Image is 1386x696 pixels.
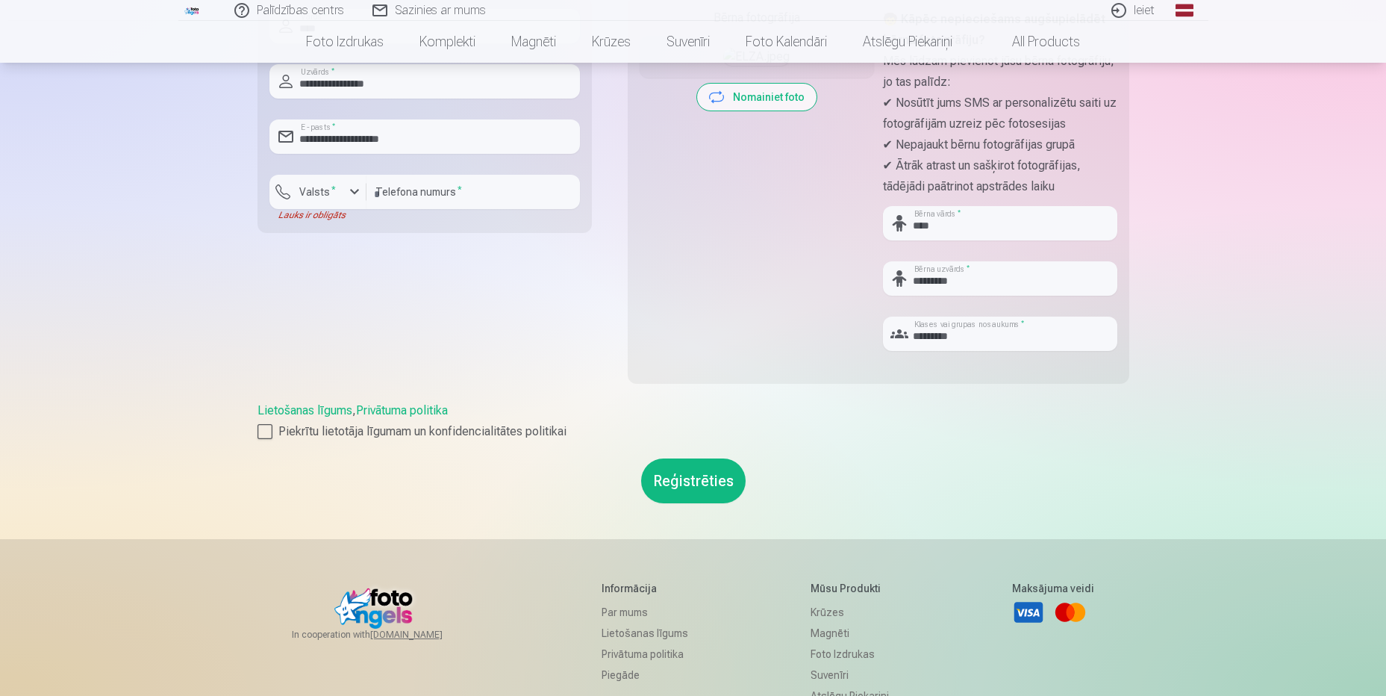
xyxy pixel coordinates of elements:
[811,644,889,665] a: Foto izdrukas
[602,602,688,623] a: Par mums
[370,629,478,641] a: [DOMAIN_NAME]
[257,403,352,417] a: Lietošanas līgums
[811,623,889,644] a: Magnēti
[288,21,402,63] a: Foto izdrukas
[970,21,1098,63] a: All products
[883,93,1117,134] p: ✔ Nosūtīt jums SMS ar personalizētu saiti uz fotogrāfijām uzreiz pēc fotosesijas
[883,51,1117,93] p: Mēs lūdzam pievienot jūsu bērna fotogrāfiju, jo tas palīdz:
[811,665,889,686] a: Suvenīri
[728,21,845,63] a: Foto kalendāri
[811,602,889,623] a: Krūzes
[811,581,889,596] h5: Mūsu produkti
[883,134,1117,155] p: ✔ Nepajaukt bērnu fotogrāfijas grupā
[269,175,366,209] button: Valsts*
[293,184,342,199] label: Valsts
[602,581,688,596] h5: Informācija
[1012,581,1094,596] h5: Maksājuma veidi
[649,21,728,63] a: Suvenīri
[602,644,688,665] a: Privātuma politika
[1012,596,1045,629] a: Visa
[292,629,478,641] span: In cooperation with
[602,665,688,686] a: Piegāde
[845,21,970,63] a: Atslēgu piekariņi
[184,6,201,15] img: /fa1
[257,423,1129,441] label: Piekrītu lietotāja līgumam un konfidencialitātes politikai
[269,209,366,221] div: Lauks ir obligāts
[602,623,688,644] a: Lietošanas līgums
[493,21,574,63] a: Magnēti
[356,403,448,417] a: Privātuma politika
[641,459,746,503] button: Reģistrēties
[574,21,649,63] a: Krūzes
[1054,596,1087,629] a: Mastercard
[402,21,493,63] a: Komplekti
[257,402,1129,441] div: ,
[697,84,817,111] button: Nomainiet foto
[883,155,1117,197] p: ✔ Ātrāk atrast un sašķirot fotogrāfijas, tādējādi paātrinot apstrādes laiku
